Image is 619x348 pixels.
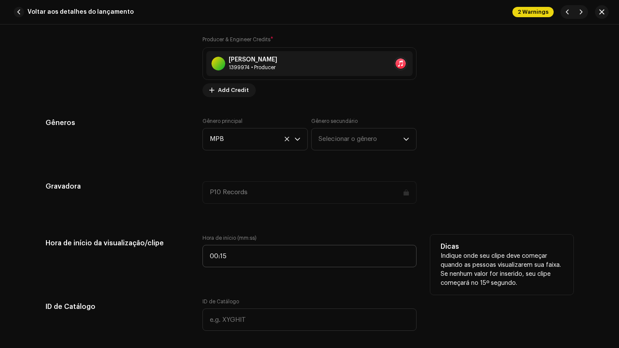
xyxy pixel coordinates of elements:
[294,128,300,150] div: dropdown trigger
[202,245,417,267] input: 00:15
[202,37,270,42] small: Producer & Engineer Credits
[202,308,417,331] input: e.g. XYGHIT
[441,252,563,288] p: Indique onde seu clipe deve começar quando as pessoas visualizarem sua faixa. Se nenhum valor for...
[202,298,239,305] label: ID de Catálogo
[202,83,256,97] button: Add Credit
[229,56,277,63] div: [PERSON_NAME]
[46,118,189,128] h5: Gêneros
[403,128,409,150] div: dropdown trigger
[46,298,189,315] h5: ID de Catálogo
[46,181,189,192] h5: Gravadora
[210,128,294,150] span: MPB
[46,235,189,252] h5: Hora de início da visualização/clipe
[441,241,563,252] h5: Dicas
[229,64,277,71] div: Producer
[319,128,403,150] span: Selecionar o gênero
[311,118,358,125] label: Gênero secundário
[218,82,249,99] span: Add Credit
[202,118,242,125] label: Gênero principal
[202,235,417,241] label: Hora de início (mm:ss)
